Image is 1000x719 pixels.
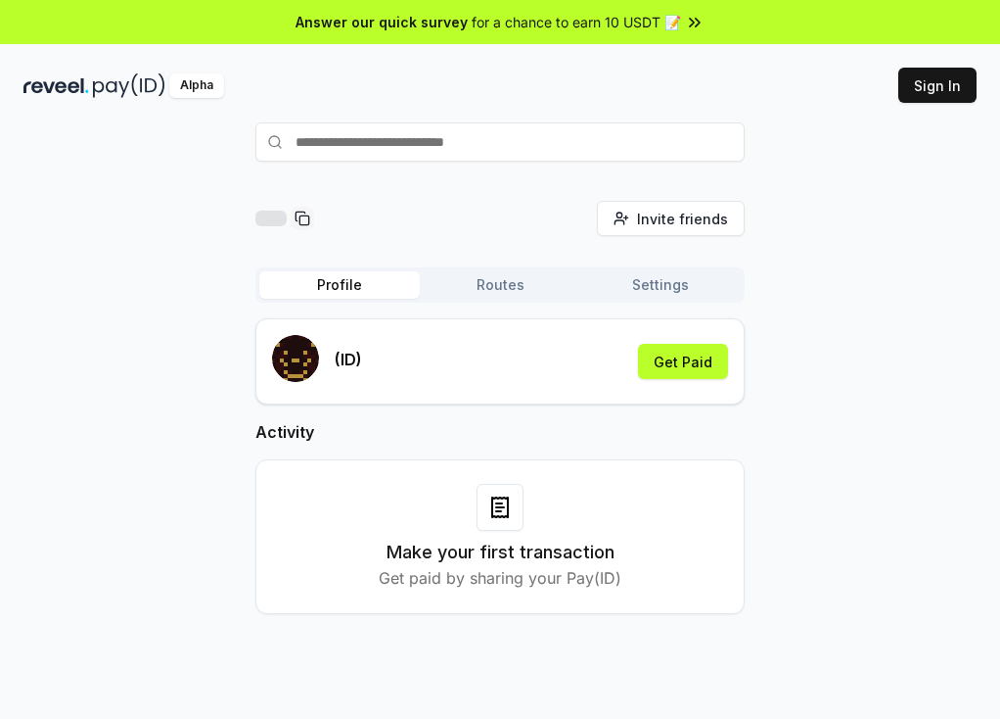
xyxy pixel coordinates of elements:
h2: Activity [255,420,745,444]
span: Answer our quick survey [295,12,468,32]
h3: Make your first transaction [386,539,614,566]
p: (ID) [335,348,362,371]
img: reveel_dark [23,73,89,98]
button: Invite friends [597,201,745,236]
img: pay_id [93,73,165,98]
p: Get paid by sharing your Pay(ID) [379,566,621,590]
button: Sign In [898,68,977,103]
button: Get Paid [638,344,728,379]
div: Alpha [169,73,224,98]
span: for a chance to earn 10 USDT 📝 [472,12,681,32]
span: Invite friends [637,209,728,229]
button: Routes [420,271,580,299]
button: Profile [259,271,420,299]
button: Settings [580,271,741,299]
